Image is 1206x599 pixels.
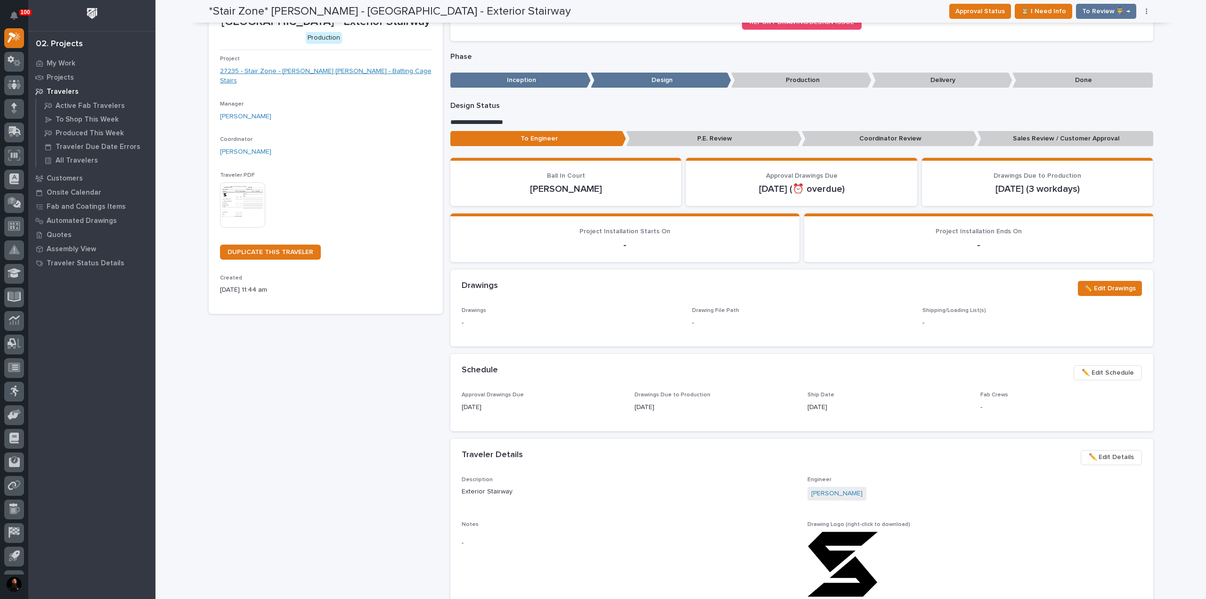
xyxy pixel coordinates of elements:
[1082,367,1134,378] span: ✏️ Edit Schedule
[591,73,731,88] p: Design
[220,285,432,295] p: [DATE] 11:44 am
[1084,283,1136,294] span: ✏️ Edit Drawings
[36,113,155,126] a: To Shop This Week
[579,228,670,235] span: Project Installation Starts On
[802,131,978,147] p: Coordinator Review
[12,11,24,26] div: Notifications100
[220,101,244,107] span: Manager
[872,73,1012,88] p: Delivery
[462,308,486,313] span: Drawings
[807,532,878,597] img: QVK58vkYttGATXCrrQUmYU1hOlwgS18huaXmVu6k1s8
[209,5,571,18] h2: *Stair Zone* [PERSON_NAME] - [GEOGRAPHIC_DATA] - Exterior Stairway
[306,32,342,44] div: Production
[47,59,75,68] p: My Work
[766,172,838,179] span: Approval Drawings Due
[36,126,155,139] a: Produced This Week
[1076,4,1136,19] button: To Review 👨‍🏭 →
[980,402,1142,412] p: -
[450,131,626,147] p: To Engineer
[47,217,117,225] p: Automated Drawings
[980,392,1008,398] span: Fab Crews
[220,112,271,122] a: [PERSON_NAME]
[462,365,498,376] h2: Schedule
[807,522,910,527] span: Drawing Logo (right-click to download)
[220,275,242,281] span: Created
[933,183,1142,195] p: [DATE] (3 workdays)
[635,392,710,398] span: Drawings Due to Production
[56,102,125,110] p: Active Fab Travelers
[450,52,1153,61] p: Phase
[1078,281,1142,296] button: ✏️ Edit Drawings
[450,73,591,88] p: Inception
[56,156,98,165] p: All Travelers
[220,66,432,86] a: 27235 - Stair Zone - [PERSON_NAME] [PERSON_NAME] - Batting Cage Stairs
[47,245,96,254] p: Assembly View
[1089,451,1134,463] span: ✏️ Edit Details
[28,171,155,185] a: Customers
[1081,450,1142,465] button: ✏️ Edit Details
[462,183,670,195] p: [PERSON_NAME]
[936,228,1022,235] span: Project Installation Ends On
[47,259,124,268] p: Traveler Status Details
[47,231,72,239] p: Quotes
[28,185,155,199] a: Onsite Calendar
[731,73,872,88] p: Production
[462,487,796,497] p: Exterior Stairway
[36,154,155,167] a: All Travelers
[922,318,1141,328] p: -
[807,477,831,483] span: Engineer
[978,131,1153,147] p: Sales Review / Customer Approval
[462,239,788,251] p: -
[462,450,523,460] h2: Traveler Details
[450,101,1153,110] p: Design Status
[28,84,155,98] a: Travelers
[807,402,969,412] p: [DATE]
[922,308,986,313] span: Shipping/Loading List(s)
[28,242,155,256] a: Assembly View
[220,172,255,178] span: Traveler PDF
[807,392,834,398] span: Ship Date
[220,137,253,142] span: Coordinator
[4,574,24,594] button: users-avatar
[28,228,155,242] a: Quotes
[1012,73,1153,88] p: Done
[626,131,802,147] p: P.E. Review
[635,402,796,412] p: [DATE]
[949,4,1011,19] button: Approval Status
[28,70,155,84] a: Projects
[28,56,155,70] a: My Work
[36,99,155,112] a: Active Fab Travelers
[692,308,739,313] span: Drawing File Path
[697,183,906,195] p: [DATE] (⏰ overdue)
[36,39,83,49] div: 02. Projects
[56,143,140,151] p: Traveler Due Date Errors
[462,538,796,548] p: -
[994,172,1081,179] span: Drawings Due to Production
[47,174,83,183] p: Customers
[462,318,681,328] p: -
[955,6,1005,17] span: Approval Status
[220,147,271,157] a: [PERSON_NAME]
[83,5,101,22] img: Workspace Logo
[1021,6,1066,17] span: ⏳ I Need Info
[811,489,863,499] a: [PERSON_NAME]
[462,392,524,398] span: Approval Drawings Due
[462,522,479,527] span: Notes
[36,140,155,153] a: Traveler Due Date Errors
[56,129,124,138] p: Produced This Week
[1015,4,1072,19] button: ⏳ I Need Info
[28,256,155,270] a: Traveler Status Details
[47,203,126,211] p: Fab and Coatings Items
[692,318,694,328] p: -
[47,74,74,82] p: Projects
[547,172,585,179] span: Ball In Court
[28,213,155,228] a: Automated Drawings
[47,88,79,96] p: Travelers
[220,56,240,62] span: Project
[4,6,24,25] button: Notifications
[56,115,119,124] p: To Shop This Week
[815,239,1142,251] p: -
[1074,365,1142,380] button: ✏️ Edit Schedule
[462,477,493,483] span: Description
[462,281,498,291] h2: Drawings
